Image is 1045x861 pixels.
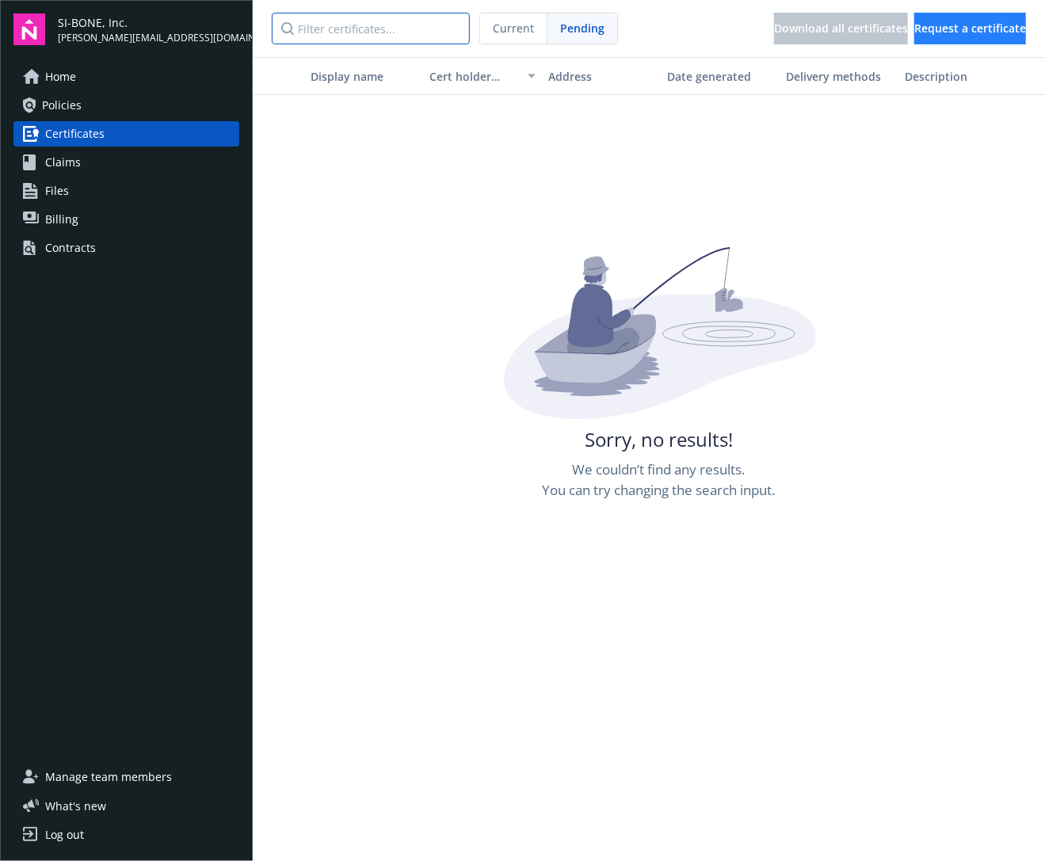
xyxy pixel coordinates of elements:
[45,798,106,814] span: What ' s new
[423,57,542,95] button: Cert holder name
[560,20,604,36] span: Pending
[13,235,239,261] a: Contracts
[58,13,239,45] button: SI-BONE, Inc.[PERSON_NAME][EMAIL_ADDRESS][DOMAIN_NAME]
[13,121,239,147] a: Certificates
[493,20,534,36] span: Current
[548,68,654,85] div: Address
[304,57,423,95] button: Display name
[905,68,1011,85] div: Description
[585,426,733,453] span: Sorry, no results!
[573,459,746,480] span: We couldn’t find any results.
[13,64,239,90] a: Home
[58,31,239,45] span: [PERSON_NAME][EMAIL_ADDRESS][DOMAIN_NAME]
[547,13,617,44] span: Pending
[13,207,239,232] a: Billing
[543,480,776,501] span: You can try changing the search input.
[13,178,239,204] a: Files
[45,822,84,848] div: Log out
[542,57,661,95] button: Address
[914,21,1026,36] span: Request a certificate
[13,150,239,175] a: Claims
[13,13,45,45] img: navigator-logo.svg
[311,68,417,85] div: Display name
[45,64,76,90] span: Home
[45,121,105,147] span: Certificates
[13,798,132,814] button: What's new
[45,178,69,204] span: Files
[58,14,239,31] span: SI-BONE, Inc.
[45,150,81,175] span: Claims
[667,68,773,85] div: Date generated
[898,57,1017,95] button: Description
[13,764,239,790] a: Manage team members
[45,207,78,232] span: Billing
[13,93,239,118] a: Policies
[45,764,172,790] span: Manage team members
[272,13,470,44] input: Filter certificates...
[914,13,1026,44] button: Request a certificate
[774,13,908,44] div: Download all certificates
[42,93,82,118] span: Policies
[45,235,96,261] div: Contracts
[661,57,780,95] button: Date generated
[780,57,898,95] button: Delivery methods
[429,68,518,85] div: Cert holder name
[786,68,892,85] div: Delivery methods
